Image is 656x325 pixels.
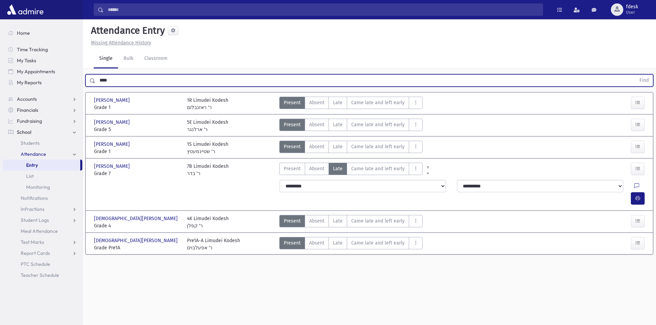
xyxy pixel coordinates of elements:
a: Infractions [3,204,82,215]
span: PTC Schedule [21,261,50,267]
a: Entry [3,160,80,171]
span: Came late and left early [351,217,405,225]
div: AttTypes [279,215,423,229]
a: PTC Schedule [3,259,82,270]
a: Student Logs [3,215,82,226]
span: Report Cards [21,250,50,256]
div: AttTypes [279,97,423,111]
span: Infractions [21,206,44,212]
span: Late [333,165,343,172]
a: Notifications [3,193,82,204]
span: Grade 1 [94,104,180,111]
span: My Tasks [17,57,36,64]
span: Came late and left early [351,99,405,106]
a: Meal Attendance [3,226,82,237]
span: Late [333,99,343,106]
span: Grade Pre1A [94,244,180,251]
span: Present [284,143,301,150]
a: Test Marks [3,237,82,248]
div: AttTypes [279,141,423,155]
span: Came late and left early [351,143,405,150]
span: Absent [309,99,324,106]
div: 1S Limudei Kodesh ר' שטיינמעטץ [187,141,228,155]
span: Fundraising [17,118,42,124]
span: Grade 4 [94,222,180,229]
img: AdmirePro [6,3,45,17]
span: Time Tracking [17,46,48,53]
a: Missing Attendance History [88,40,151,46]
a: School [3,127,82,138]
span: Absent [309,239,324,247]
span: Present [284,121,301,128]
span: List [26,173,34,179]
a: List [3,171,82,182]
span: Test Marks [21,239,44,245]
span: Meal Attendance [21,228,58,234]
span: Came late and left early [351,239,405,247]
a: Bulk [118,49,139,68]
span: [DEMOGRAPHIC_DATA][PERSON_NAME] [94,237,179,244]
span: Present [284,99,301,106]
a: Home [3,28,82,39]
span: Grade 5 [94,126,180,133]
div: AttTypes [279,119,423,133]
a: Attendance [3,149,82,160]
span: Student Logs [21,217,49,223]
span: Late [333,121,343,128]
span: School [17,129,31,135]
div: AttTypes [279,163,423,177]
input: Search [104,3,543,16]
span: [PERSON_NAME] [94,119,131,126]
a: Students [3,138,82,149]
span: Accounts [17,96,37,102]
span: [PERSON_NAME] [94,141,131,148]
a: Report Cards [3,248,82,259]
span: Attendance [21,151,46,157]
span: Came late and left early [351,165,405,172]
a: My Appointments [3,66,82,77]
a: Fundraising [3,116,82,127]
span: My Appointments [17,68,55,75]
span: Notifications [21,195,48,201]
span: fdesk [626,4,638,10]
a: My Tasks [3,55,82,66]
div: 1R Limudei Kodesh ר' ראזנבלום [187,97,228,111]
span: Monitoring [26,184,50,190]
span: Entry [26,162,38,168]
span: Present [284,165,301,172]
a: Time Tracking [3,44,82,55]
a: Accounts [3,94,82,105]
span: [PERSON_NAME] [94,97,131,104]
span: Home [17,30,30,36]
div: Pre1A-A Limudei Kodesh ר' אפעלבוים [187,237,240,251]
a: Classroom [139,49,173,68]
div: 7B Limudei Kodesh ר' בדר [187,163,229,177]
u: Missing Attendance History [91,40,151,46]
span: Absent [309,217,324,225]
span: [DEMOGRAPHIC_DATA][PERSON_NAME] [94,215,179,222]
span: Absent [309,143,324,150]
span: My Reports [17,79,42,86]
div: 5E Limudei Kodesh ר' ארלנגר [187,119,228,133]
span: Grade 7 [94,170,180,177]
a: Teacher Schedule [3,270,82,281]
h5: Attendance Entry [88,25,165,36]
div: AttTypes [279,237,423,251]
span: [PERSON_NAME] [94,163,131,170]
span: Students [21,140,40,146]
button: Find [635,75,653,86]
span: Absent [309,165,324,172]
span: Present [284,239,301,247]
a: Monitoring [3,182,82,193]
span: Late [333,239,343,247]
span: User [626,10,638,15]
a: My Reports [3,77,82,88]
span: Late [333,217,343,225]
span: Late [333,143,343,150]
span: Absent [309,121,324,128]
a: Single [94,49,118,68]
span: Present [284,217,301,225]
span: Teacher Schedule [21,272,59,278]
span: Financials [17,107,38,113]
span: Came late and left early [351,121,405,128]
